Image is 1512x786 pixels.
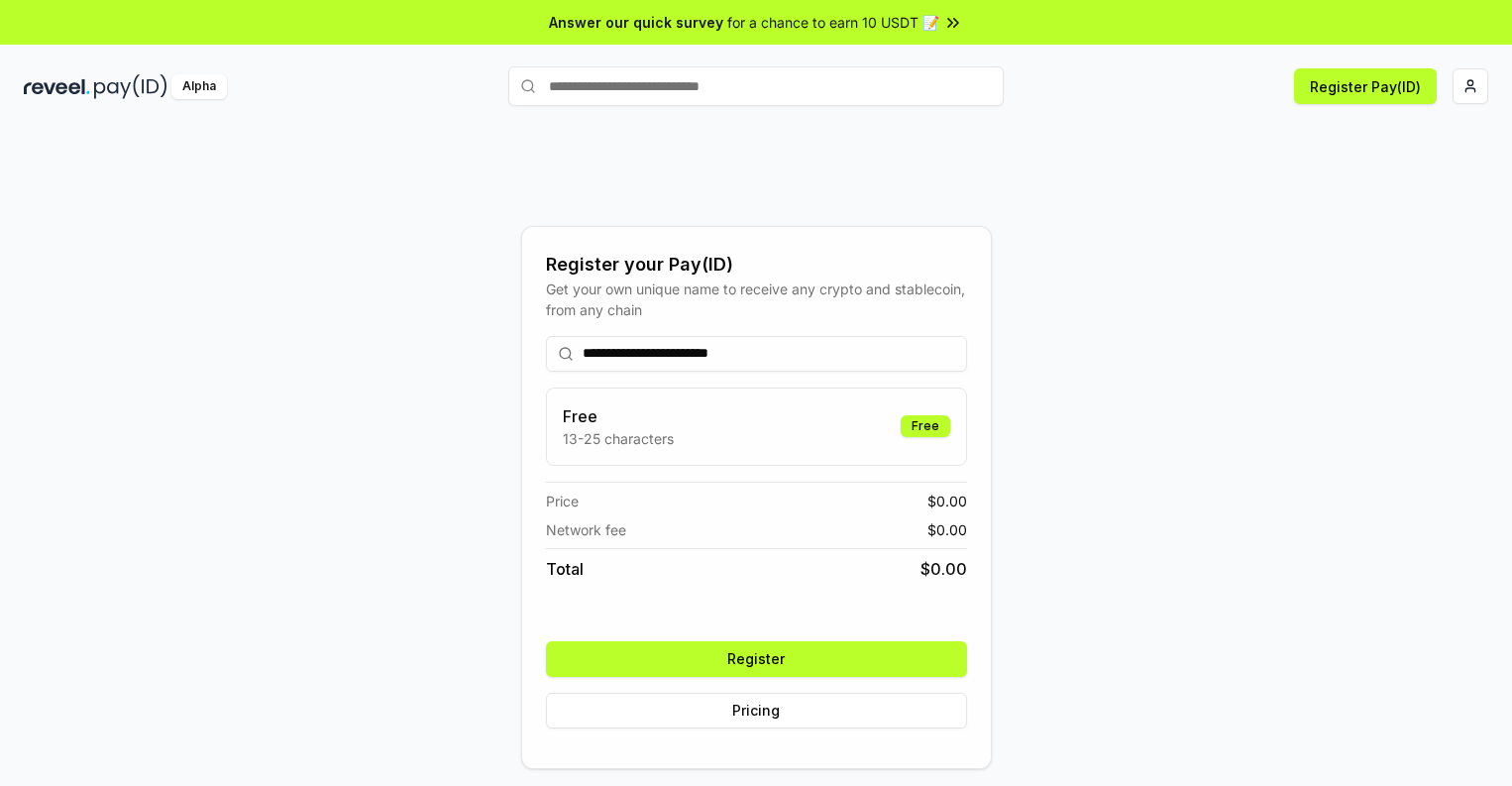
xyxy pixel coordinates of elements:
[927,519,967,540] span: $ 0.00
[1294,68,1437,104] button: Register Pay(ID)
[927,491,967,511] span: $ 0.00
[546,693,967,729] button: Pricing
[546,641,967,677] button: Register
[94,74,167,99] img: pay_id
[563,428,674,449] p: 13-25 characters
[901,415,950,437] div: Free
[727,12,939,33] span: for a chance to earn 10 USDT 📝
[546,491,579,511] span: Price
[546,519,626,540] span: Network fee
[549,12,723,33] span: Answer our quick survey
[546,557,584,581] span: Total
[563,404,674,428] h3: Free
[171,74,227,99] div: Alpha
[920,557,967,581] span: $ 0.00
[546,251,967,279] div: Register your Pay(ID)
[546,279,967,320] div: Get your own unique name to receive any crypto and stablecoin, from any chain
[24,74,90,99] img: reveel_dark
